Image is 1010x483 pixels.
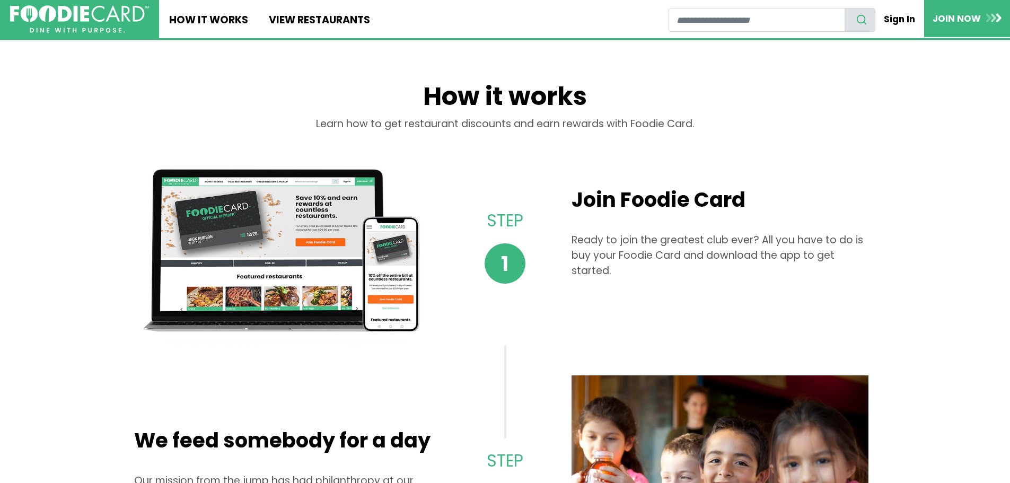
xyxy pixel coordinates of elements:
h1: How it works [134,81,876,117]
input: restaurant search [669,8,845,32]
span: 1 [485,243,525,284]
img: FoodieCard; Eat, Drink, Save, Donate [10,5,149,33]
h2: Join Foodie Card [572,188,868,212]
a: Sign In [875,7,924,31]
div: Learn how to get restaurant discounts and earn rewards with Foodie Card. [134,117,876,147]
p: Step [464,449,545,473]
p: Step [464,208,545,233]
h2: We feed somebody for a day [134,428,431,453]
button: search [845,8,875,32]
p: Ready to join the greatest club ever? All you have to do is buy your Foodie Card and download the... [572,233,868,278]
